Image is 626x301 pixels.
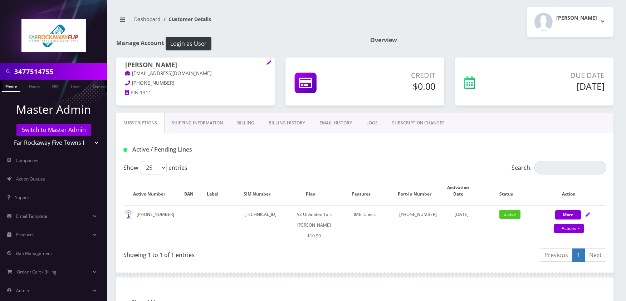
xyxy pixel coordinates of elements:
td: VZ Unlimited Talk [PERSON_NAME] $10.99 [293,205,336,245]
th: BAN: activate to sort column ascending [182,177,203,204]
a: Shipping Information [165,113,230,133]
a: Billing [230,113,261,133]
div: IMEI Check [336,209,393,220]
span: Order / Cart / Billing [17,269,57,275]
span: Ban Management [16,250,52,256]
img: Active / Pending Lines [123,148,127,152]
td: [PHONE_NUMBER] [394,205,442,245]
td: [TECHNICAL_ID] [229,205,292,245]
span: Companies [16,157,38,163]
img: Far Rockaway Five Towns Flip [21,19,86,52]
a: Billing History [261,113,312,133]
span: active [499,210,520,219]
a: [EMAIL_ADDRESS][DOMAIN_NAME] [125,70,211,77]
span: [PHONE_NUMBER] [132,80,174,86]
label: Show entries [123,161,187,174]
label: Search: [512,161,606,174]
button: Login as User [166,37,211,50]
th: Status: activate to sort column ascending [481,177,538,204]
th: Label: activate to sort column ascending [204,177,228,204]
th: SIM Number: activate to sort column ascending [229,177,292,204]
input: Search in Company [14,65,106,78]
h2: [PERSON_NAME] [556,15,597,21]
th: Features: activate to sort column ascending [336,177,393,204]
th: Plan: activate to sort column ascending [293,177,336,204]
span: Support [15,194,31,201]
a: PIN: [125,89,140,97]
img: default.png [124,210,133,219]
span: Products [16,232,34,238]
th: Port-In Number: activate to sort column ascending [394,177,442,204]
a: Phone [2,80,20,92]
nav: breadcrumb [116,12,360,32]
h1: Overview [370,37,613,44]
a: Previous [540,248,573,262]
h5: [DATE] [514,81,605,92]
a: Login as User [164,39,211,47]
span: 1311 [140,89,151,96]
th: Action: activate to sort column ascending [539,177,606,204]
a: Switch to Master Admin [16,124,91,136]
a: Subscriptions [116,113,165,133]
input: Search: [534,161,606,174]
a: SIM [48,80,62,91]
td: [PHONE_NUMBER] [124,205,181,245]
h5: $0.00 [358,81,435,92]
th: Active Number: activate to sort column ascending [124,177,181,204]
span: [DATE] [455,211,469,217]
p: Due Date [514,70,605,81]
a: Next [585,248,606,262]
a: LOGS [359,113,385,133]
a: Company [89,80,113,91]
h1: [PERSON_NAME] [125,61,266,70]
a: EMAIL HISTORY [312,113,359,133]
p: Credit [358,70,435,81]
span: Email Template [16,213,47,219]
a: SUBSCRIPTION CHANGES [385,113,452,133]
h1: Active / Pending Lines [123,146,277,153]
a: Dashboard [134,16,161,23]
div: Showing 1 to 1 of 1 entries [123,248,360,259]
button: [PERSON_NAME] [527,7,613,37]
li: Customer Details [161,15,211,23]
a: 1 [572,248,585,262]
h1: Manage Account [116,37,360,50]
select: Showentries [140,161,167,174]
button: More [555,210,581,219]
a: Name [25,80,43,91]
span: Admin [16,287,29,293]
th: Activation Date: activate to sort column ascending [443,177,481,204]
a: Actions [554,224,584,233]
a: Email [67,80,84,91]
span: Action Queues [16,176,45,182]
